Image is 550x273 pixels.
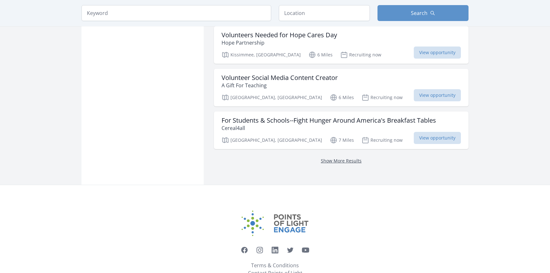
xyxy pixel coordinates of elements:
[362,94,403,101] p: Recruiting now
[414,47,461,59] span: View opportunity
[214,111,469,149] a: For Students & Schools--Fight Hunger Around America's Breakfast Tables Cereal4all [GEOGRAPHIC_DAT...
[222,51,301,59] p: Kissimmee, [GEOGRAPHIC_DATA]
[308,51,333,59] p: 6 Miles
[222,74,338,82] h3: Volunteer Social Media Content Creator
[222,94,322,101] p: [GEOGRAPHIC_DATA], [GEOGRAPHIC_DATA]
[362,136,403,144] p: Recruiting now
[279,5,370,21] input: Location
[251,262,299,269] a: Terms & Conditions
[214,26,469,64] a: Volunteers Needed for Hope Cares Day Hope Partnership Kissimmee, [GEOGRAPHIC_DATA] 6 Miles Recrui...
[411,9,427,17] span: Search
[414,132,461,144] span: View opportunity
[340,51,381,59] p: Recruiting now
[222,124,436,132] p: Cereal4all
[222,136,322,144] p: [GEOGRAPHIC_DATA], [GEOGRAPHIC_DATA]
[222,31,337,39] h3: Volunteers Needed for Hope Cares Day
[321,158,362,164] a: Show More Results
[242,211,308,236] img: Points of Light Engage
[222,117,436,124] h3: For Students & Schools--Fight Hunger Around America's Breakfast Tables
[330,136,354,144] p: 7 Miles
[81,5,271,21] input: Keyword
[377,5,469,21] button: Search
[330,94,354,101] p: 6 Miles
[222,82,338,89] p: A Gift For Teaching
[222,39,337,47] p: Hope Partnership
[414,89,461,101] span: View opportunity
[214,69,469,106] a: Volunteer Social Media Content Creator A Gift For Teaching [GEOGRAPHIC_DATA], [GEOGRAPHIC_DATA] 6...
